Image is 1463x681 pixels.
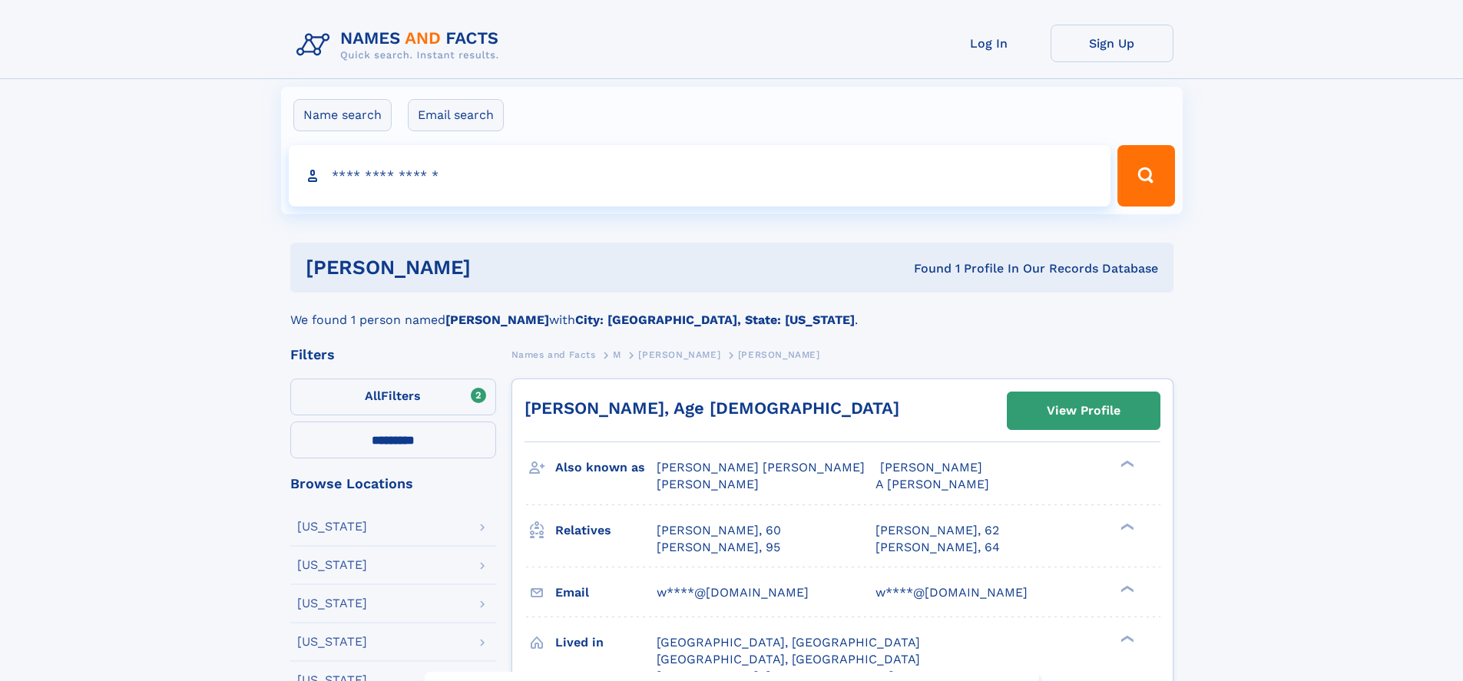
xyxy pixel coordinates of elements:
div: View Profile [1047,393,1120,428]
h3: Email [555,580,657,606]
div: [US_STATE] [297,559,367,571]
span: [GEOGRAPHIC_DATA], [GEOGRAPHIC_DATA] [657,635,920,650]
a: [PERSON_NAME] [638,345,720,364]
div: [US_STATE] [297,636,367,648]
a: [PERSON_NAME], 62 [875,522,999,539]
div: We found 1 person named with . [290,293,1173,329]
a: Sign Up [1051,25,1173,62]
a: M [613,345,621,364]
a: [PERSON_NAME], 64 [875,539,1000,556]
button: Search Button [1117,145,1174,207]
span: A [PERSON_NAME] [875,477,989,491]
div: Found 1 Profile In Our Records Database [692,260,1158,277]
b: [PERSON_NAME] [445,312,549,327]
div: Browse Locations [290,477,496,491]
b: City: [GEOGRAPHIC_DATA], State: [US_STATE] [575,312,855,327]
div: Filters [290,348,496,362]
a: [PERSON_NAME], Age [DEMOGRAPHIC_DATA] [525,398,899,418]
h3: Also known as [555,455,657,481]
label: Email search [408,99,504,131]
div: [US_STATE] [297,521,367,533]
div: [US_STATE] [297,597,367,610]
img: Logo Names and Facts [290,25,511,66]
div: ❯ [1117,633,1135,643]
input: search input [289,145,1111,207]
span: [PERSON_NAME] [PERSON_NAME] [657,460,865,474]
a: [PERSON_NAME], 95 [657,539,780,556]
h3: Relatives [555,517,657,544]
label: Filters [290,379,496,415]
span: [GEOGRAPHIC_DATA], [GEOGRAPHIC_DATA] [657,652,920,666]
span: [PERSON_NAME] [880,460,982,474]
h3: Lived in [555,630,657,656]
span: [PERSON_NAME] [738,349,820,360]
div: ❯ [1117,459,1135,469]
a: Log In [928,25,1051,62]
span: M [613,349,621,360]
div: ❯ [1117,583,1135,593]
div: ❯ [1117,521,1135,531]
h1: [PERSON_NAME] [306,258,693,277]
a: View Profile [1008,392,1160,429]
span: [PERSON_NAME] [638,349,720,360]
a: [PERSON_NAME], 60 [657,522,781,539]
span: [PERSON_NAME] [657,477,759,491]
span: All [365,388,381,403]
a: Names and Facts [511,345,596,364]
label: Name search [293,99,392,131]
